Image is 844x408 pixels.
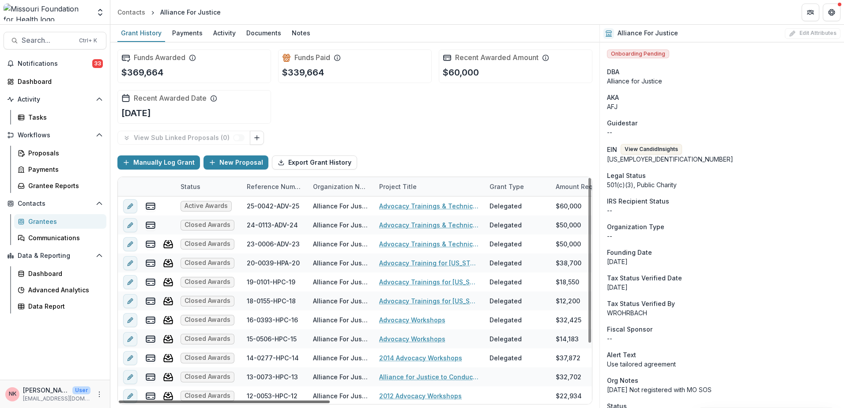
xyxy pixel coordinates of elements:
span: Organization Type [607,222,664,231]
span: Closed Awards [185,373,230,381]
button: edit [123,237,137,251]
p: $60,000 [443,66,479,79]
a: Activity [210,25,239,42]
div: Alliance For Justice [313,258,369,268]
div: Organization Name [308,177,374,196]
div: -- [607,334,837,343]
div: Proposals [28,148,99,158]
div: 501(c)(3), Public Charity [607,180,837,189]
a: Grantees [14,214,106,229]
div: Alliance For Justice [313,296,369,306]
div: [US_EMPLOYER_IDENTIFICATION_NUMBER] [607,155,837,164]
div: Amount Requested [550,182,620,191]
div: Amount Requested [550,177,639,196]
div: 12-0053-HPC-12 [247,391,298,400]
button: view-payments [145,258,156,268]
button: edit [123,218,137,232]
div: Delegated [490,277,522,287]
button: Manually Log Grant [117,155,200,170]
span: AKA [607,93,619,102]
div: Grant Type [484,182,529,191]
span: Closed Awards [185,221,230,229]
span: Active Awards [185,202,228,210]
span: IRS Recipient Status [607,196,669,206]
button: Link Grants [250,131,264,145]
span: Closed Awards [185,240,230,248]
div: $22,934 [556,391,582,400]
p: User [72,386,90,394]
div: Reference Number [241,177,308,196]
div: Status [175,177,241,196]
div: Reference Number [241,182,308,191]
span: Founding Date [607,248,652,257]
span: Closed Awards [185,335,230,343]
div: Alliance For Justice [160,8,221,17]
button: Partners [802,4,819,21]
span: Onboarding Pending [607,49,669,58]
button: Open Data & Reporting [4,249,106,263]
button: view-payments [145,315,156,325]
p: -- [607,231,837,241]
button: Open Workflows [4,128,106,142]
div: Delegated [490,315,522,325]
button: Open entity switcher [94,4,106,21]
a: Advocacy Training for [US_STATE] Nonprofits [379,258,479,268]
button: View Sub Linked Proposals (0) [117,131,250,145]
div: -- [607,206,837,215]
div: 19-0101-HPC-19 [247,277,295,287]
div: Alliance For Justice [313,239,369,249]
div: Documents [243,26,285,39]
a: Dashboard [14,266,106,281]
h2: Recent Awarded Amount [455,53,539,62]
div: Delegated [490,239,522,249]
p: WROHRBACH [607,308,837,317]
div: Delegated [490,334,522,344]
button: Get Help [823,4,840,21]
div: $14,183 [556,334,579,344]
div: Contacts [117,8,145,17]
button: Open Contacts [4,196,106,211]
span: Fiscal Sponsor [607,325,652,334]
div: $12,200 [556,296,580,306]
div: Alliance For Justice [313,201,369,211]
a: Advocacy Trainings & Technical Assistance for MFH Grantees & Guests [379,220,479,230]
div: $37,872 [556,353,580,363]
span: Workflows [18,132,92,139]
a: Advocacy Trainings & Technical Assistance for MFH Grantees & Guests [379,239,479,249]
button: edit [123,370,137,384]
a: Communications [14,230,106,245]
a: Dashboard [4,74,106,89]
div: Grantee Reports [28,181,99,190]
div: Grantees [28,217,99,226]
button: view-payments [145,201,156,212]
div: 14-0277-HPC-14 [247,353,299,363]
button: edit [123,294,137,308]
a: Documents [243,25,285,42]
div: 15-0506-HPC-15 [247,334,297,344]
div: $32,702 [556,372,581,382]
h2: Alliance For Justice [618,30,678,37]
a: Alliance for Justice to Conduct Advocacy Workshops. [379,372,479,382]
span: Search... [22,36,74,45]
div: Alliance For Justice [313,353,369,363]
span: Closed Awards [185,316,230,324]
p: [PERSON_NAME] [23,385,69,395]
div: [DATE] [607,257,837,266]
span: Legal Status [607,171,646,180]
button: view-payments [145,277,156,287]
div: Tasks [28,113,99,122]
span: Notifications [18,60,92,68]
p: [DATE] [121,106,151,120]
button: edit [123,332,137,346]
h2: Funds Awarded [134,53,185,62]
span: Closed Awards [185,297,230,305]
a: Tasks [14,110,106,125]
div: $50,000 [556,239,581,249]
div: $60,000 [556,201,581,211]
span: DBA [607,67,619,76]
a: Payments [169,25,206,42]
div: Data Report [28,302,99,311]
div: Delegated [490,220,522,230]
